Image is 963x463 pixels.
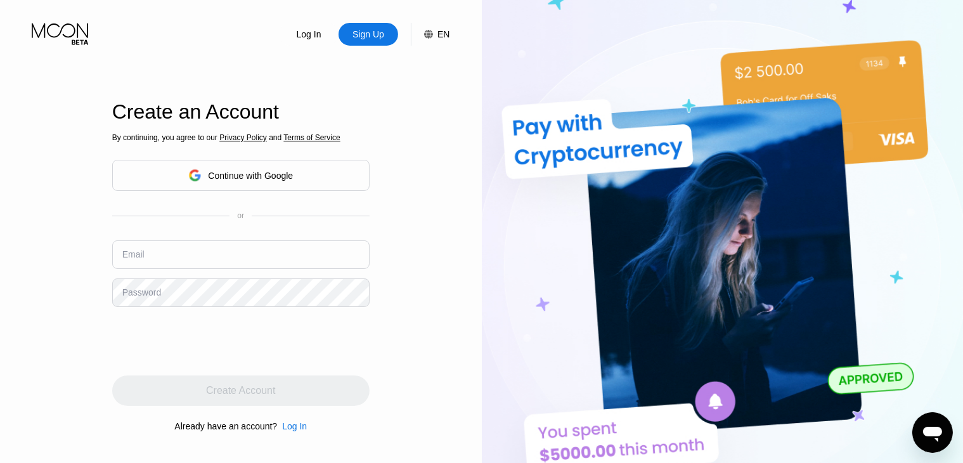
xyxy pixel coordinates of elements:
[411,23,449,46] div: EN
[437,29,449,39] div: EN
[283,133,340,142] span: Terms of Service
[282,421,307,431] div: Log In
[339,23,398,46] div: Sign Up
[174,421,277,431] div: Already have an account?
[112,160,370,191] div: Continue with Google
[277,421,307,431] div: Log In
[112,133,370,142] div: By continuing, you agree to our
[279,23,339,46] div: Log In
[267,133,284,142] span: and
[122,287,161,297] div: Password
[208,171,293,181] div: Continue with Google
[351,28,385,41] div: Sign Up
[112,316,305,366] iframe: reCAPTCHA
[237,211,244,220] div: or
[912,412,953,453] iframe: Button to launch messaging window
[122,249,145,259] div: Email
[219,133,267,142] span: Privacy Policy
[295,28,323,41] div: Log In
[112,100,370,124] div: Create an Account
